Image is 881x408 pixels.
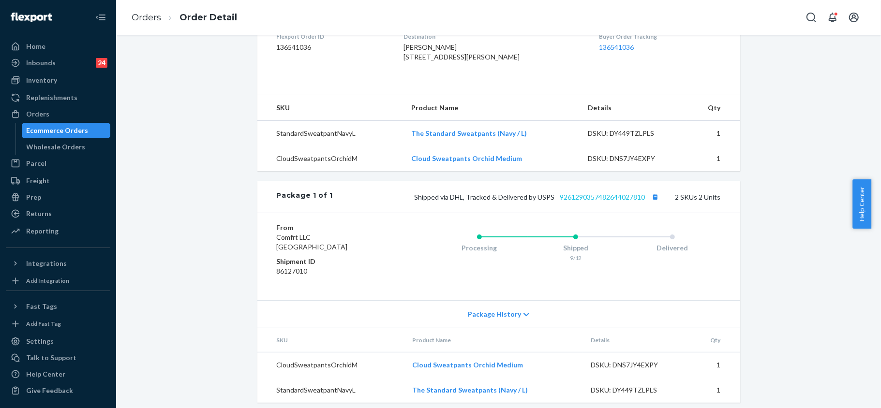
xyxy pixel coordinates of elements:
div: 9/12 [527,254,624,262]
th: Details [580,95,687,121]
a: Cloud Sweatpants Orchid Medium [412,361,523,369]
a: Talk to Support [6,350,110,365]
button: Close Navigation [91,8,110,27]
button: Copy tracking number [649,190,662,203]
a: Freight [6,173,110,189]
a: Inventory [6,73,110,88]
button: Integrations [6,256,110,271]
div: 24 [96,58,107,68]
a: Add Fast Tag [6,318,110,330]
dt: From [277,223,392,233]
div: Package 1 of 1 [277,190,333,203]
a: Home [6,39,110,54]
div: Inventory [26,75,57,85]
th: SKU [257,95,403,121]
div: Reporting [26,226,59,236]
div: Shipped [527,243,624,253]
div: Freight [26,176,50,186]
a: Add Integration [6,275,110,287]
a: Help Center [6,366,110,382]
div: Replenishments [26,93,77,102]
ol: breadcrumbs [124,3,245,32]
img: Flexport logo [11,13,52,22]
a: Cloud Sweatpants Orchid Medium [411,154,522,162]
th: Product Name [404,328,583,352]
th: Details [583,328,689,352]
th: Product Name [403,95,581,121]
td: 1 [687,146,740,171]
td: 1 [689,352,740,378]
div: DSKU: DNS7JY4EXPY [591,360,682,370]
button: Fast Tags [6,299,110,314]
span: Package History [468,309,521,319]
a: Orders [132,12,161,23]
button: Open notifications [823,8,842,27]
dd: 136541036 [277,43,388,52]
div: Prep [26,192,41,202]
button: Help Center [852,179,871,229]
a: 9261290357482644027810 [560,193,645,201]
span: Shipped via DHL, Tracked & Delivered by USPS [415,193,662,201]
a: Returns [6,206,110,221]
a: Wholesale Orders [22,139,111,155]
div: Parcel [26,159,46,168]
div: Add Integration [26,277,69,285]
a: Reporting [6,223,110,239]
div: Returns [26,209,52,219]
th: Qty [687,95,740,121]
div: Orders [26,109,49,119]
a: Inbounds24 [6,55,110,71]
a: The Standard Sweatpants (Navy / L) [411,129,527,137]
a: Replenishments [6,90,110,105]
div: Integrations [26,259,67,268]
td: 1 [687,121,740,146]
div: Inbounds [26,58,56,68]
a: Orders [6,106,110,122]
div: Talk to Support [26,353,76,363]
a: Prep [6,189,110,205]
td: 1 [689,378,740,403]
div: Fast Tags [26,302,57,311]
a: 136541036 [599,43,634,51]
span: [PERSON_NAME] [STREET_ADDRESS][PERSON_NAME] [403,43,520,61]
th: SKU [257,328,405,352]
dt: Destination [403,32,583,41]
dd: 86127010 [277,266,392,276]
a: Order Detail [179,12,237,23]
div: DSKU: DY449TZLPLS [591,385,682,395]
div: Delivered [624,243,721,253]
div: DSKU: DNS7JY4EXPY [588,154,679,163]
dt: Flexport Order ID [277,32,388,41]
td: StandardSweatpantNavyL [257,121,403,146]
td: StandardSweatpantNavyL [257,378,405,403]
a: Parcel [6,156,110,171]
dt: Buyer Order Tracking [599,32,721,41]
button: Give Feedback [6,383,110,398]
a: The Standard Sweatpants (Navy / L) [412,386,528,394]
div: Processing [431,243,528,253]
span: Comfrt LLC [GEOGRAPHIC_DATA] [277,233,348,251]
div: Home [26,42,45,51]
div: Wholesale Orders [27,142,86,152]
button: Open account menu [844,8,864,27]
th: Qty [689,328,740,352]
div: Add Fast Tag [26,320,61,328]
div: 2 SKUs 2 Units [333,190,720,203]
button: Open Search Box [802,8,821,27]
a: Settings [6,334,110,349]
div: DSKU: DY449TZLPLS [588,129,679,138]
div: Help Center [26,369,65,379]
div: Ecommerce Orders [27,126,89,135]
div: Settings [26,336,54,346]
a: Ecommerce Orders [22,123,111,138]
div: Give Feedback [26,386,73,395]
dt: Shipment ID [277,257,392,266]
td: CloudSweatpantsOrchidM [257,352,405,378]
td: CloudSweatpantsOrchidM [257,146,403,171]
